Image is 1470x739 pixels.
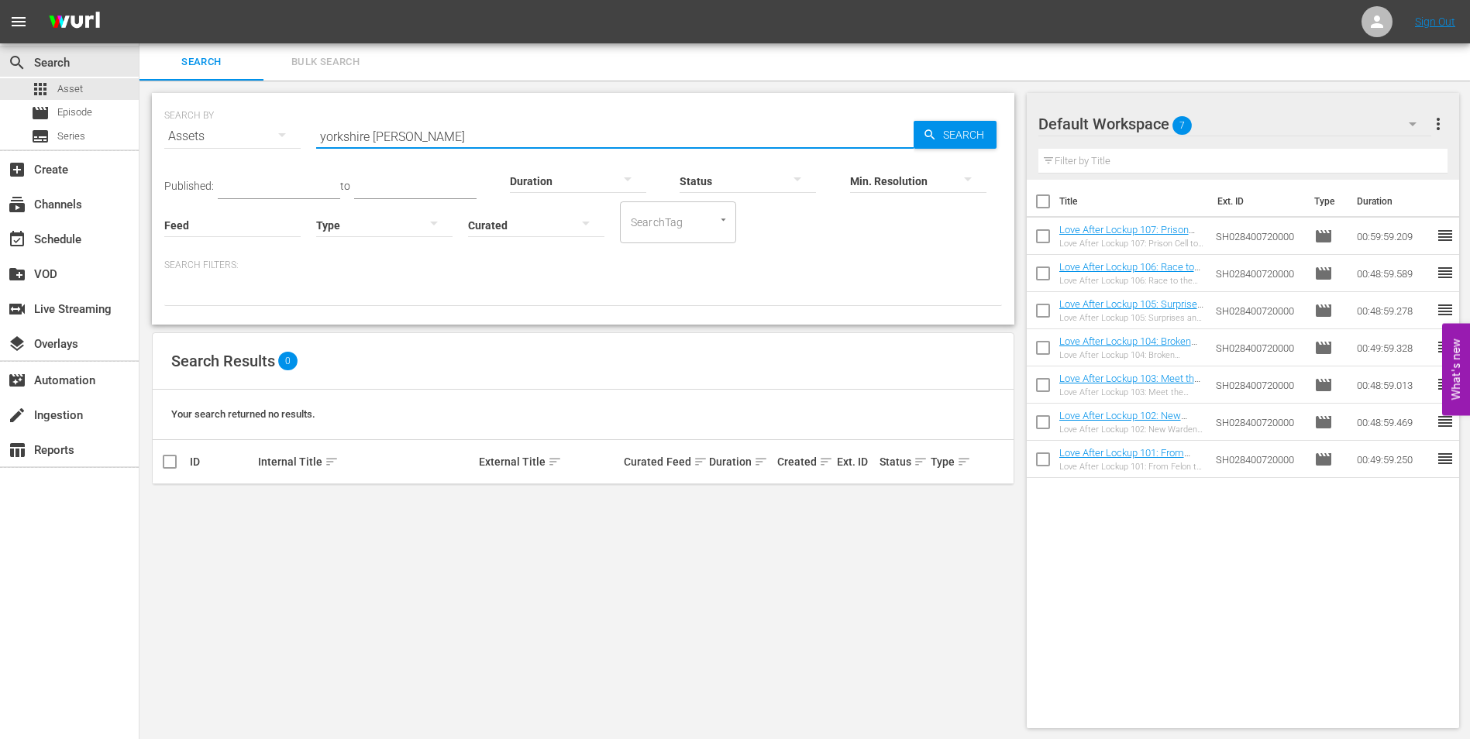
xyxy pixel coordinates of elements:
[8,300,26,318] span: Live Streaming
[171,352,275,370] span: Search Results
[880,452,926,471] div: Status
[31,80,50,98] span: Asset
[1059,298,1203,368] a: Love After Lockup 105: Surprises and Sentences (Love After Lockup 105: Surprises and Sentences (a...
[1351,441,1436,478] td: 00:49:59.250
[1059,239,1204,249] div: Love After Lockup 107: Prison Cell to Wedding Bells
[1059,350,1204,360] div: Love After Lockup 104: Broken Promises
[709,452,773,471] div: Duration
[1038,102,1432,146] div: Default Workspace
[1059,261,1200,319] a: Love After Lockup 106: Race to the Altar (Love After Lockup 106: Race to the Altar (amc_networks_...
[190,455,253,468] div: ID
[1436,301,1455,319] span: reorder
[1059,447,1199,517] a: Love After Lockup 101: From Felon to Fiance (Love After Lockup 101: From Felon to Fiance (amc_net...
[1351,404,1436,441] td: 00:48:59.469
[258,452,475,471] div: Internal Title
[819,455,833,469] span: sort
[1210,255,1308,292] td: SH028400720000
[914,121,997,149] button: Search
[1210,404,1308,441] td: SH028400720000
[1210,292,1308,329] td: SH028400720000
[1314,450,1333,469] span: Episode
[1415,15,1455,28] a: Sign Out
[1436,412,1455,431] span: reorder
[149,53,254,71] span: Search
[1351,366,1436,404] td: 00:48:59.013
[325,455,339,469] span: sort
[31,127,50,146] span: Series
[1436,338,1455,356] span: reorder
[931,452,960,471] div: Type
[1059,335,1199,394] a: Love After Lockup 104: Broken Promises (Love After Lockup 104: Broken Promises (amc_networks_love...
[57,81,83,97] span: Asset
[1314,264,1333,283] span: Episode
[164,115,301,158] div: Assets
[1436,226,1455,245] span: reorder
[8,371,26,390] span: Automation
[8,265,26,284] span: VOD
[1351,292,1436,329] td: 00:48:59.278
[1059,387,1204,397] div: Love After Lockup 103: Meet the Parents
[1210,329,1308,366] td: SH028400720000
[57,129,85,144] span: Series
[1059,373,1200,431] a: Love After Lockup 103: Meet the Parents (Love After Lockup 103: Meet the Parents (amc_networks_lo...
[694,455,707,469] span: sort
[1059,180,1208,223] th: Title
[1305,180,1348,223] th: Type
[1351,218,1436,255] td: 00:59:59.209
[1210,366,1308,404] td: SH028400720000
[1059,410,1200,479] a: Love After Lockup 102: New Warden in [GEOGRAPHIC_DATA] (Love After Lockup 102: New Warden in [GEO...
[1348,180,1441,223] th: Duration
[9,12,28,31] span: menu
[716,212,731,227] button: Open
[754,455,768,469] span: sort
[171,408,315,420] span: Your search returned no results.
[1351,255,1436,292] td: 00:48:59.589
[1210,218,1308,255] td: SH028400720000
[624,455,662,468] div: Curated
[8,230,26,249] span: Schedule
[164,180,214,192] span: Published:
[1314,376,1333,394] span: Episode
[1436,449,1455,468] span: reorder
[548,455,562,469] span: sort
[1351,329,1436,366] td: 00:49:59.328
[8,335,26,353] span: Overlays
[37,4,112,40] img: ans4CAIJ8jUAAAAAAAAAAAAAAAAAAAAAAAAgQb4GAAAAAAAAAAAAAAAAAAAAAAAAJMjXAAAAAAAAAAAAAAAAAAAAAAAAgAT5G...
[666,452,704,471] div: Feed
[8,441,26,459] span: Reports
[1429,105,1448,143] button: more_vert
[1172,109,1192,142] span: 7
[1208,180,1306,223] th: Ext. ID
[8,160,26,179] span: Create
[1059,424,1204,435] div: Love After Lockup 102: New Warden in [GEOGRAPHIC_DATA]
[164,259,1002,272] p: Search Filters:
[1059,462,1204,472] div: Love After Lockup 101: From Felon to Fiance
[914,455,928,469] span: sort
[1314,339,1333,357] span: Episode
[1442,324,1470,416] button: Open Feedback Widget
[1314,301,1333,320] span: Episode
[1210,441,1308,478] td: SH028400720000
[1436,263,1455,282] span: reorder
[340,180,350,192] span: to
[57,105,92,120] span: Episode
[1059,313,1204,323] div: Love After Lockup 105: Surprises and Sentences
[1314,413,1333,431] span: Episode
[937,121,997,149] span: Search
[1059,224,1195,247] a: Love After Lockup 107: Prison Cell to Wedding Bells
[8,195,26,214] span: Channels
[957,455,971,469] span: sort
[273,53,378,71] span: Bulk Search
[31,104,50,122] span: Episode
[479,452,619,471] div: External Title
[1436,375,1455,394] span: reorder
[777,452,832,471] div: Created
[8,53,26,72] span: Search
[1314,227,1333,246] span: Episode
[278,352,298,370] span: 0
[1429,115,1448,133] span: more_vert
[837,455,875,468] div: Ext. ID
[8,406,26,424] span: Ingestion
[1059,276,1204,286] div: Love After Lockup 106: Race to the Altar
